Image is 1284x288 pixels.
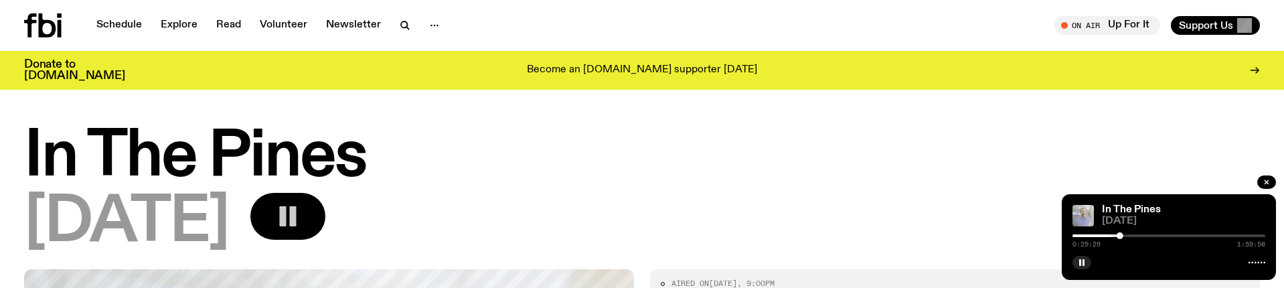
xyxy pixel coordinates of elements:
a: In The Pines [1102,204,1161,215]
span: 0:29:29 [1072,241,1101,248]
button: Support Us [1171,16,1260,35]
a: Volunteer [252,16,315,35]
a: Schedule [88,16,150,35]
span: 1:59:58 [1237,241,1265,248]
span: [DATE] [24,193,229,253]
a: Explore [153,16,206,35]
p: Become an [DOMAIN_NAME] supporter [DATE] [527,64,757,76]
button: On AirUp For It [1054,16,1160,35]
span: Support Us [1179,19,1233,31]
h1: In The Pines [24,127,1260,188]
a: Newsletter [318,16,389,35]
a: Read [208,16,249,35]
h3: Donate to [DOMAIN_NAME] [24,59,125,82]
span: [DATE] [1102,216,1265,226]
